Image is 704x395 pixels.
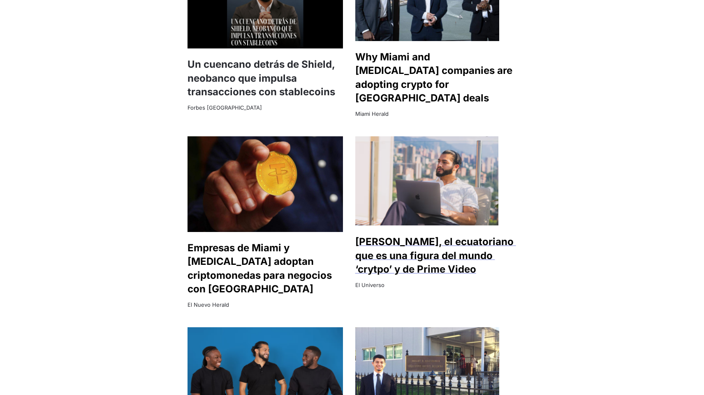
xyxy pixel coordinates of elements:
a: Un cuencano detrás de Shield, neobanco que impulsa transacciones con stablecoins [188,61,337,97]
a: Why Miami and [MEDICAL_DATA] companies are adopting crypto for [GEOGRAPHIC_DATA] deals [355,54,515,103]
span: Miami Herald [355,110,389,117]
strong: Why Miami and [MEDICAL_DATA] companies are adopting crypto for [GEOGRAPHIC_DATA] deals [355,51,515,104]
a: Empresas de Miami y [MEDICAL_DATA] adoptan criptomonedas para negocios con [GEOGRAPHIC_DATA] [188,245,334,294]
span: El Nuevo Herald [188,301,229,308]
strong: Un cuencano detrás de Shield, neobanco que impulsa transacciones con stablecoins [188,58,337,98]
span: Forbes [GEOGRAPHIC_DATA] [188,104,262,111]
strong: [PERSON_NAME], el ecuatoriano que es una figura del mundo ‘crytpo’ y de Prime Video [355,236,516,275]
a: [PERSON_NAME], el ecuatoriano que es una figura del mundo ‘crytpo’ y de Prime Video [355,239,516,274]
span: El Universo [355,282,384,288]
strong: Empresas de Miami y [MEDICAL_DATA] adoptan criptomonedas para negocios con [GEOGRAPHIC_DATA] [188,242,334,295]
